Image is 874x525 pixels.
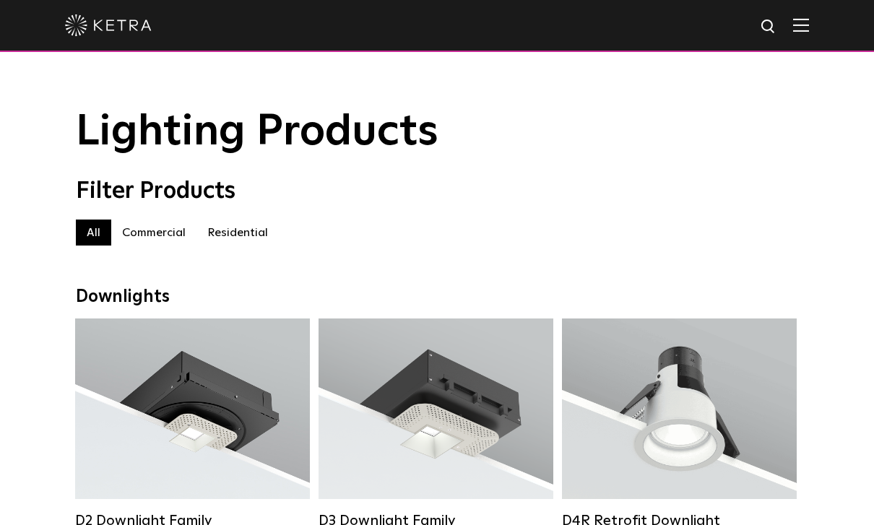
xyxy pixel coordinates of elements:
[65,14,152,36] img: ketra-logo-2019-white
[760,18,778,36] img: search icon
[76,220,111,246] label: All
[76,178,798,205] div: Filter Products
[111,220,196,246] label: Commercial
[793,18,809,32] img: Hamburger%20Nav.svg
[76,287,798,308] div: Downlights
[196,220,279,246] label: Residential
[76,110,438,154] span: Lighting Products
